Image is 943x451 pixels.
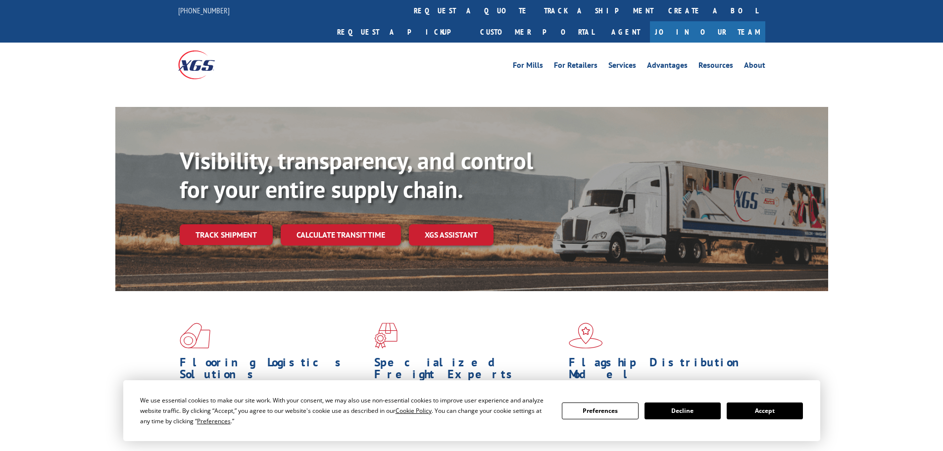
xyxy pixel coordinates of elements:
[647,61,688,72] a: Advantages
[727,402,803,419] button: Accept
[178,5,230,15] a: [PHONE_NUMBER]
[569,356,756,385] h1: Flagship Distribution Model
[123,380,820,441] div: Cookie Consent Prompt
[513,61,543,72] a: For Mills
[569,323,603,349] img: xgs-icon-flagship-distribution-model-red
[180,356,367,385] h1: Flooring Logistics Solutions
[608,61,636,72] a: Services
[374,356,561,385] h1: Specialized Freight Experts
[180,145,533,204] b: Visibility, transparency, and control for your entire supply chain.
[180,323,210,349] img: xgs-icon-total-supply-chain-intelligence-red
[409,224,494,246] a: XGS ASSISTANT
[396,406,432,415] span: Cookie Policy
[601,21,650,43] a: Agent
[554,61,597,72] a: For Retailers
[650,21,765,43] a: Join Our Team
[281,224,401,246] a: Calculate transit time
[140,395,550,426] div: We use essential cookies to make our site work. With your consent, we may also use non-essential ...
[562,402,638,419] button: Preferences
[473,21,601,43] a: Customer Portal
[180,224,273,245] a: Track shipment
[197,417,231,425] span: Preferences
[645,402,721,419] button: Decline
[744,61,765,72] a: About
[374,323,397,349] img: xgs-icon-focused-on-flooring-red
[698,61,733,72] a: Resources
[330,21,473,43] a: Request a pickup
